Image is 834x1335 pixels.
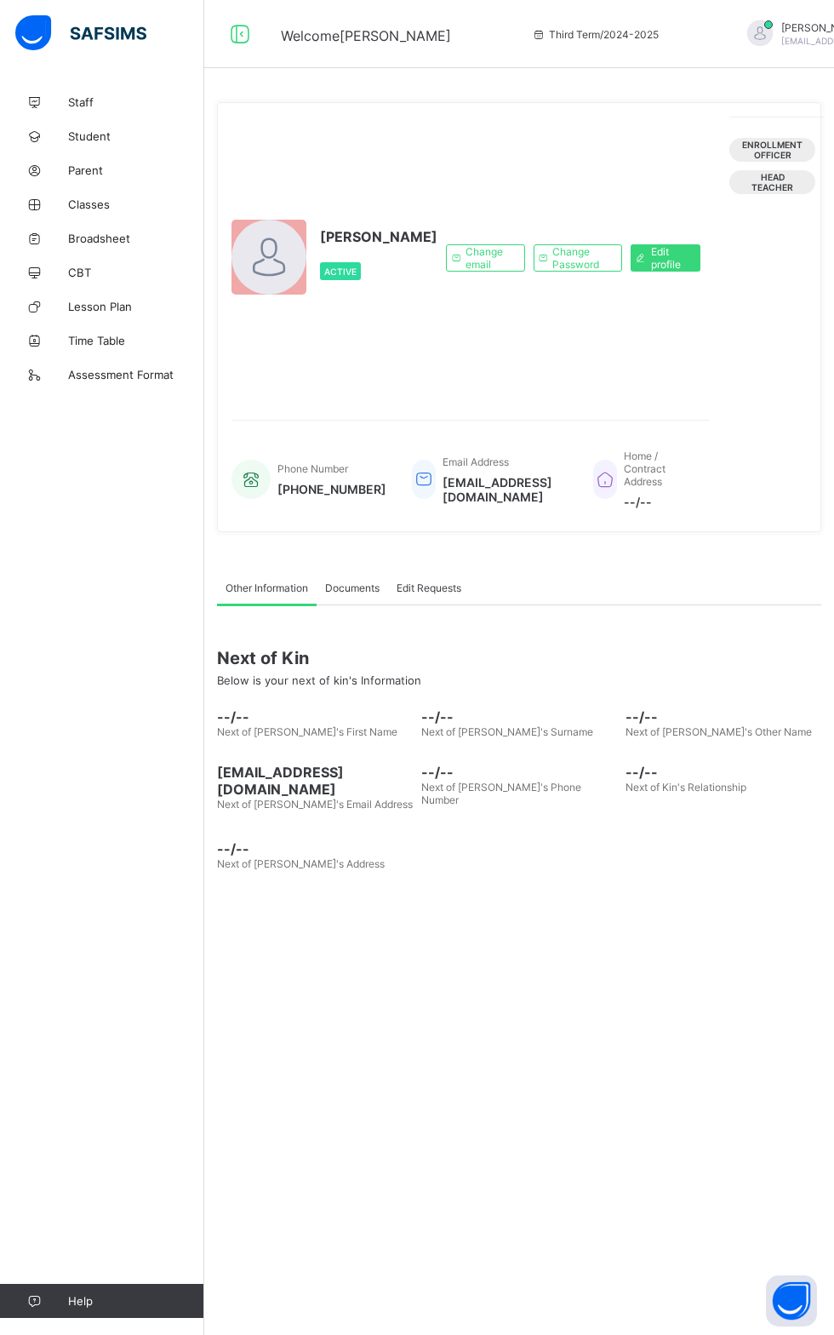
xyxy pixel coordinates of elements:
[443,475,568,504] span: [EMAIL_ADDRESS][DOMAIN_NAME]
[742,140,803,160] span: Enrollment Officer
[217,648,821,668] span: Next of Kin
[532,28,659,41] span: session/term information
[625,708,821,725] span: --/--
[217,673,421,687] span: Below is your next of kin's Information
[625,781,746,794] span: Next of Kin's Relationship
[466,245,511,271] span: Change email
[281,27,451,44] span: Welcome [PERSON_NAME]
[766,1275,817,1326] button: Open asap
[68,368,204,381] span: Assessment Format
[68,129,204,143] span: Student
[217,857,385,870] span: Next of [PERSON_NAME]'s Address
[15,15,146,51] img: safsims
[552,245,608,271] span: Change Password
[217,725,397,738] span: Next of [PERSON_NAME]'s First Name
[68,198,204,211] span: Classes
[217,708,413,725] span: --/--
[68,300,204,313] span: Lesson Plan
[68,334,204,347] span: Time Table
[625,725,812,738] span: Next of [PERSON_NAME]'s Other Name
[226,582,308,594] span: Other Information
[68,232,204,245] span: Broadsheet
[217,764,413,798] span: [EMAIL_ADDRESS][DOMAIN_NAME]
[217,798,413,811] span: Next of [PERSON_NAME]'s Email Address
[68,1294,203,1308] span: Help
[217,840,413,857] span: --/--
[277,462,348,475] span: Phone Number
[320,228,437,245] span: [PERSON_NAME]
[68,163,204,177] span: Parent
[324,266,357,277] span: Active
[624,450,665,488] span: Home / Contract Address
[421,725,593,738] span: Next of [PERSON_NAME]'s Surname
[625,764,821,781] span: --/--
[68,95,204,109] span: Staff
[421,708,617,725] span: --/--
[277,482,386,496] span: [PHONE_NUMBER]
[397,582,461,594] span: Edit Requests
[651,245,688,271] span: Edit profile
[443,456,509,468] span: Email Address
[325,582,380,594] span: Documents
[68,266,204,279] span: CBT
[624,495,692,509] span: --/--
[421,764,617,781] span: --/--
[742,172,803,192] span: Head Teacher
[421,781,581,806] span: Next of [PERSON_NAME]'s Phone Number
